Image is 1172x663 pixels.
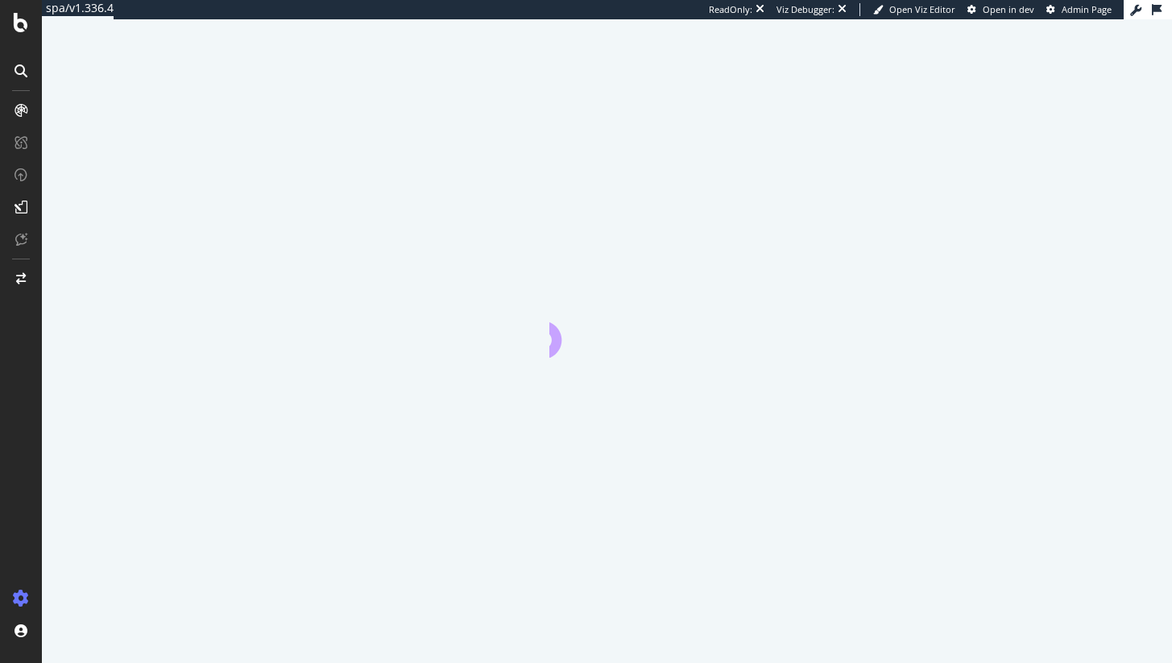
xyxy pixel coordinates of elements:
a: Open in dev [967,3,1034,16]
div: ReadOnly: [709,3,752,16]
span: Open in dev [983,3,1034,15]
div: Viz Debugger: [777,3,834,16]
div: animation [549,300,665,358]
a: Open Viz Editor [873,3,955,16]
a: Admin Page [1046,3,1112,16]
span: Open Viz Editor [889,3,955,15]
span: Admin Page [1062,3,1112,15]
